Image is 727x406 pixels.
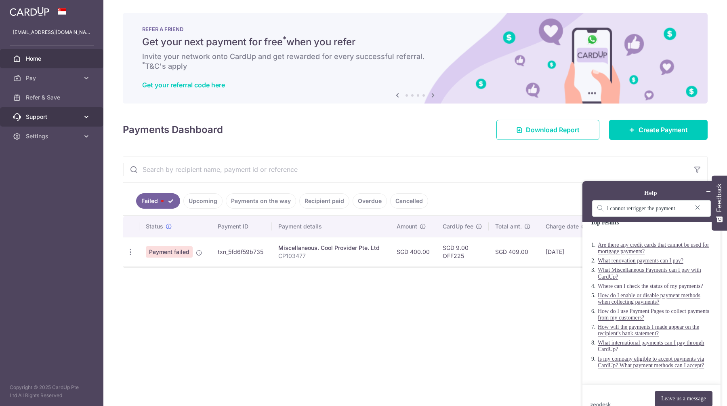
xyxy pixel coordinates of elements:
a: Get your referral code here [142,81,225,89]
h4: Payments Dashboard [123,123,223,137]
td: SGD 400.00 [390,237,436,266]
a: Overdue [353,193,387,209]
p: REFER A FRIEND [142,26,688,32]
th: Payment ID [211,216,272,237]
h5: Get your next payment for free when you refer [142,36,688,49]
span: Settings [26,132,79,140]
a: Payments on the way [226,193,296,209]
p: [EMAIL_ADDRESS][DOMAIN_NAME] [13,28,90,36]
img: RAF banner [123,13,708,104]
div: Miscellaneous. Cool Provider Pte. Ltd [278,244,384,252]
span: Status [146,222,163,230]
a: Recipient paid [299,193,349,209]
img: CardUp [10,6,49,16]
span: Charge date [546,222,579,230]
a: Create Payment [609,120,708,140]
span: Refer & Save [26,93,79,101]
span: Create Payment [639,125,688,135]
td: SGD 9.00 OFF225 [436,237,489,266]
a: Cancelled [390,193,428,209]
a: Upcoming [183,193,223,209]
span: Download Report [526,125,580,135]
span: Payment failed [146,246,193,258]
span: Pay [26,74,79,82]
span: Support [26,113,79,121]
h6: Invite your network onto CardUp and get rewarded for every successful referral. T&C's apply [142,52,688,71]
span: Help [29,4,41,11]
th: Payment details [272,216,390,237]
span: Feedback [716,184,723,212]
span: Total amt. [495,222,522,230]
td: txn_5fd6f59b735 [211,237,272,266]
button: Leave us a message [79,216,137,232]
span: Amount [397,222,417,230]
span: CardUp fee [443,222,473,230]
td: [DATE] [539,237,596,266]
p: CP103477 [278,252,384,260]
iframe: Find more information here [576,175,727,406]
td: SGD 409.00 [489,237,539,266]
a: Download Report [496,120,599,140]
span: Home [26,55,79,63]
button: Feedback - Show survey [712,176,727,230]
a: Failed [136,193,180,209]
input: Search by recipient name, payment id or reference [123,156,688,182]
